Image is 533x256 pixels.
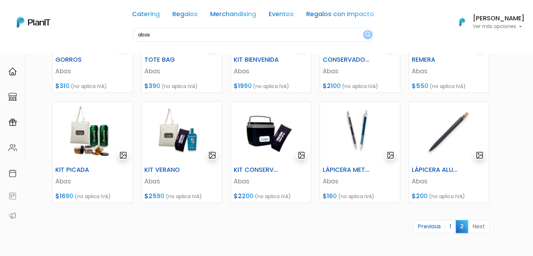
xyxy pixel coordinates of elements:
h6: TOTE BAG [140,56,196,63]
a: Regalos [172,11,198,20]
img: home-e721727adea9d79c4d83392d1f703f7f8bce08238fde08b1acbfd93340b81755.svg [8,67,17,76]
img: PlanIt Logo [17,17,50,28]
img: people-662611757002400ad9ed0e3c099ab2801c6687ba6c219adb57efc949bc21e19d.svg [8,143,17,152]
a: gallery-light KIT VERANO Abas $2590 (no aplica IVA) [141,101,222,203]
span: $1990 [234,82,252,90]
p: Abas [323,67,397,76]
span: $1690 [55,192,73,200]
p: Abas [234,177,308,186]
span: $550 [412,82,428,90]
h6: LÁPICERA METÁLICA [319,166,374,174]
img: marketplace-4ceaa7011d94191e9ded77b95e3339b90024bf715f7c57f8cf31f2d8c509eaba.svg [8,93,17,101]
span: $2200 [234,192,253,200]
img: thumb_Captura_de_pantalla_2025-09-15_140852.png [231,102,311,163]
div: ¿Necesitás ayuda? [36,7,101,20]
span: $390 [144,82,160,90]
input: Buscá regalos, desayunos, y más [132,28,374,42]
span: (no aplica IVA) [342,83,378,90]
a: gallery-light KIT PICADA Abas $1690 (no aplica IVA) [52,101,133,203]
img: PlanIt Logo [455,14,470,30]
span: (no aplica IVA) [430,83,466,90]
span: 2 [456,220,468,233]
span: $310 [55,82,69,90]
a: gallery-light LÁPICERA ALUMINIO Abas $200 (no aplica IVA) [409,101,489,203]
p: Abas [412,177,486,186]
img: partners-52edf745621dab592f3b2c58e3bca9d71375a7ef29c3b500c9f145b62cc070d4.svg [8,211,17,220]
p: Abas [55,67,130,76]
a: Merchandising [210,11,256,20]
a: Previous [413,220,445,233]
span: (no aplica IVA) [253,83,289,90]
img: thumb_Captura_de_pantalla_2025-09-15_140611.png [142,102,221,163]
span: (no aplica IVA) [71,83,107,90]
img: gallery-light [119,151,127,159]
img: gallery-light [476,151,484,159]
h6: KIT VERANO [140,166,196,174]
p: Abas [144,67,219,76]
p: Abas [55,177,130,186]
span: (no aplica IVA) [162,83,198,90]
h6: LÁPICERA ALUMINIO [408,166,463,174]
img: calendar-87d922413cdce8b2cf7b7f5f62616a5cf9e4887200fb71536465627b3292af00.svg [8,169,17,177]
span: (no aplica IVA) [255,193,291,200]
h6: [PERSON_NAME] [473,15,525,22]
span: (no aplica IVA) [75,193,111,200]
span: $2590 [144,192,164,200]
span: $200 [412,192,428,200]
a: gallery-light LÁPICERA METÁLICA Abas $160 (no aplica IVA) [320,101,400,203]
a: Eventos [269,11,294,20]
span: $160 [323,192,337,200]
p: Abas [323,177,397,186]
a: gallery-light KIT CONSERVADORA Abas $2200 (no aplica IVA) [231,101,311,203]
img: gallery-light [208,151,216,159]
img: feedback-78b5a0c8f98aac82b08bfc38622c3050aee476f2c9584af64705fc4e61158814.svg [8,192,17,200]
img: campaigns-02234683943229c281be62815700db0a1741e53638e28bf9629b52c665b00959.svg [8,118,17,127]
img: gallery-light [298,151,306,159]
p: Abas [234,67,308,76]
img: thumb_Captura_de_pantalla_2025-09-15_141730.png [409,102,489,163]
h6: KIT PICADA [51,166,107,174]
h6: GORROS [51,56,107,63]
img: gallery-light [387,151,395,159]
a: Catering [132,11,160,20]
span: $2100 [323,82,341,90]
p: Abas [412,67,486,76]
img: thumb_Captura_de_pantalla_2025-09-15_141343.png [320,102,400,163]
img: search_button-432b6d5273f82d61273b3651a40e1bd1b912527efae98b1b7a1b2c0702e16a8d.svg [365,32,370,38]
h6: CONSERVADORA + PICADA [319,56,374,63]
span: (no aplica IVA) [338,193,374,200]
h6: KIT BIENVENIDA [230,56,285,63]
span: (no aplica IVA) [429,193,465,200]
a: Regalos con Impacto [306,11,374,20]
h6: REMERA [408,56,463,63]
p: Ver más opciones [473,24,525,29]
a: 1 [445,220,456,233]
h6: KIT CONSERVADORA [230,166,285,174]
span: (no aplica IVA) [166,193,202,200]
p: Abas [144,177,219,186]
img: thumb_Captura_de_pantalla_2025-09-15_140022.png [53,102,132,163]
button: PlanIt Logo [PERSON_NAME] Ver más opciones [450,13,525,31]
